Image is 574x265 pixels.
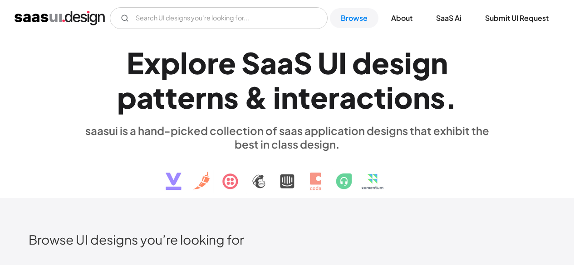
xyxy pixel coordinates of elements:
[29,231,545,247] h2: Browse UI designs you’re looking for
[150,151,425,198] img: text, icon, saas logo
[330,8,378,28] a: Browse
[380,8,423,28] a: About
[78,124,496,151] div: saasui is a hand-picked collection of saas application designs that exhibit the best in class des...
[110,7,328,29] input: Search UI designs you're looking for...
[78,45,496,115] h1: Explore SaaS UI design patterns & interactions.
[474,8,559,28] a: Submit UI Request
[425,8,472,28] a: SaaS Ai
